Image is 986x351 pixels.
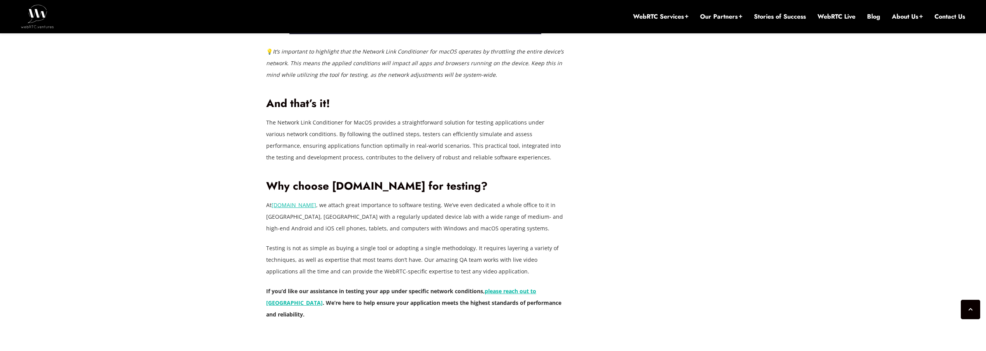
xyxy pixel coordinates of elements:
[266,117,564,163] p: The Network Link Conditioner for MacOS provides a straightforward solution for testing applicatio...
[266,180,564,193] h2: Why choose [DOMAIN_NAME] for testing?
[817,12,855,21] a: WebRTC Live
[867,12,880,21] a: Blog
[934,12,965,21] a: Contact Us
[21,5,54,28] img: WebRTC.ventures
[266,48,564,78] em: It’s important to highlight that the Network Link Conditioner for macOS operates by throttling th...
[633,12,688,21] a: WebRTC Services
[700,12,742,21] a: Our Partners
[892,12,923,21] a: About Us
[266,46,564,81] p: 💡
[266,242,564,277] p: Testing is not as simple as buying a single tool or adopting a single methodology. It requires la...
[754,12,806,21] a: Stories of Success
[266,199,564,234] p: At , we attach great importance to software testing. We’ve even dedicated a whole office to it in...
[266,287,561,318] strong: If you’d like our assistance in testing your app under specific network conditions, . We’re here ...
[266,97,564,111] h2: And that’s it!
[272,201,316,209] a: [DOMAIN_NAME]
